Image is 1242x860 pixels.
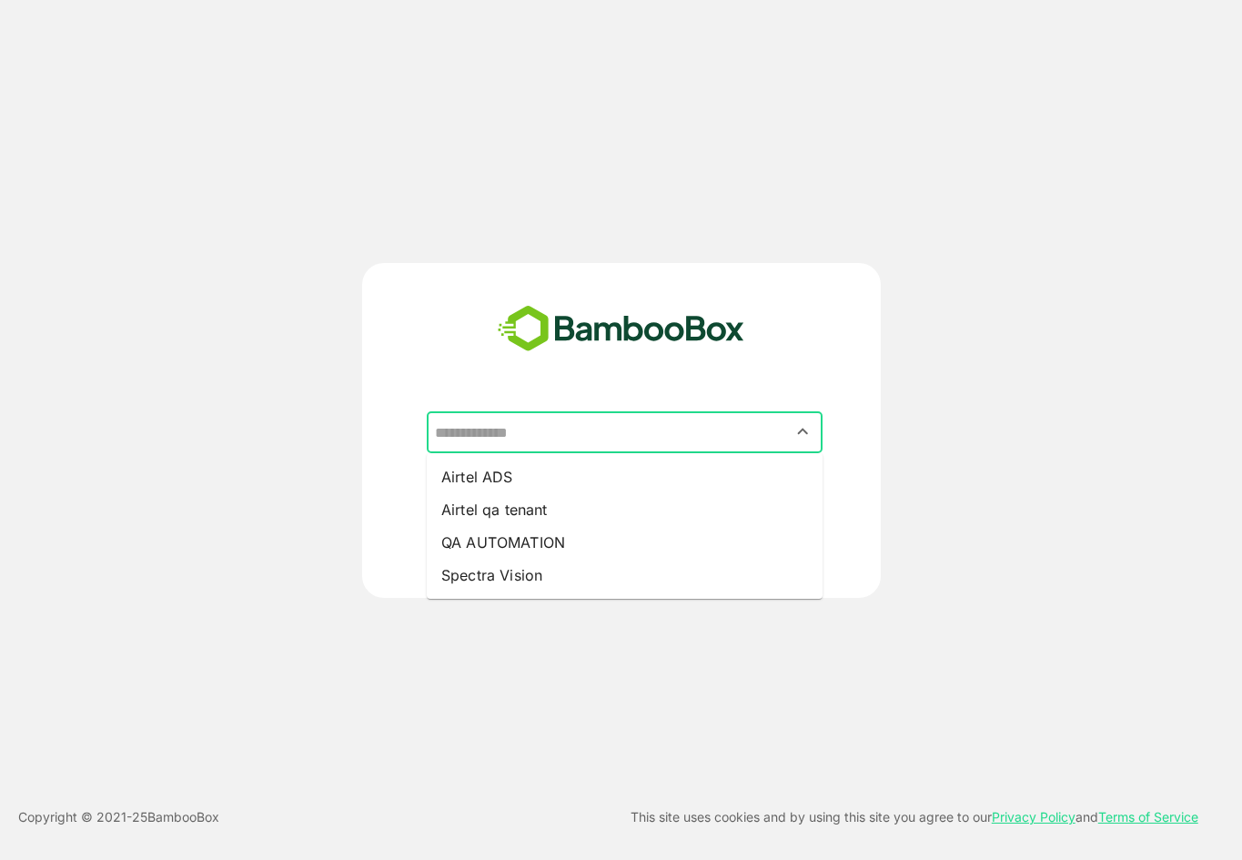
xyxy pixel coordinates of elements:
a: Terms of Service [1098,809,1198,825]
a: Privacy Policy [992,809,1075,825]
img: bamboobox [488,299,754,359]
p: Copyright © 2021- 25 BambooBox [18,806,219,828]
li: Airtel ADS [427,460,823,493]
li: Airtel qa tenant [427,493,823,526]
li: Spectra Vision [427,559,823,592]
li: QA AUTOMATION [427,526,823,559]
p: This site uses cookies and by using this site you agree to our and [631,806,1198,828]
button: Close [791,420,815,444]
